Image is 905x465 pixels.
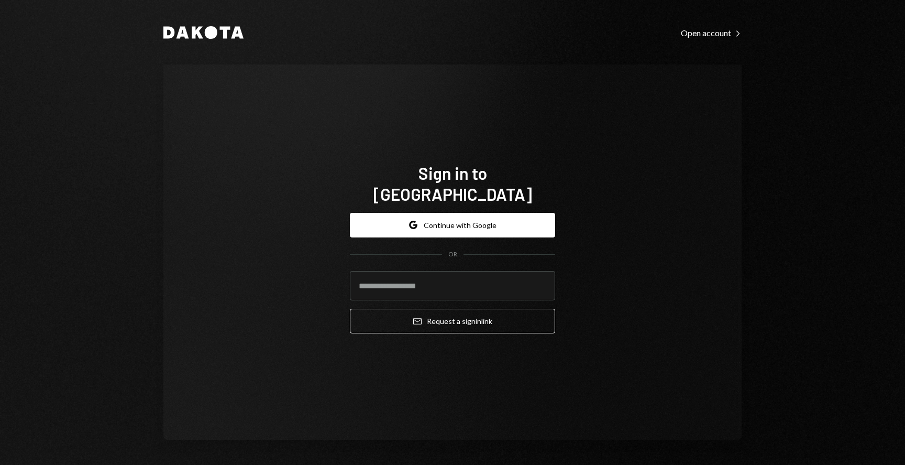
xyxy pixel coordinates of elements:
button: Request a signinlink [350,309,555,333]
div: Open account [681,28,742,38]
div: OR [448,250,457,259]
h1: Sign in to [GEOGRAPHIC_DATA] [350,163,555,204]
a: Open account [681,27,742,38]
button: Continue with Google [350,213,555,237]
